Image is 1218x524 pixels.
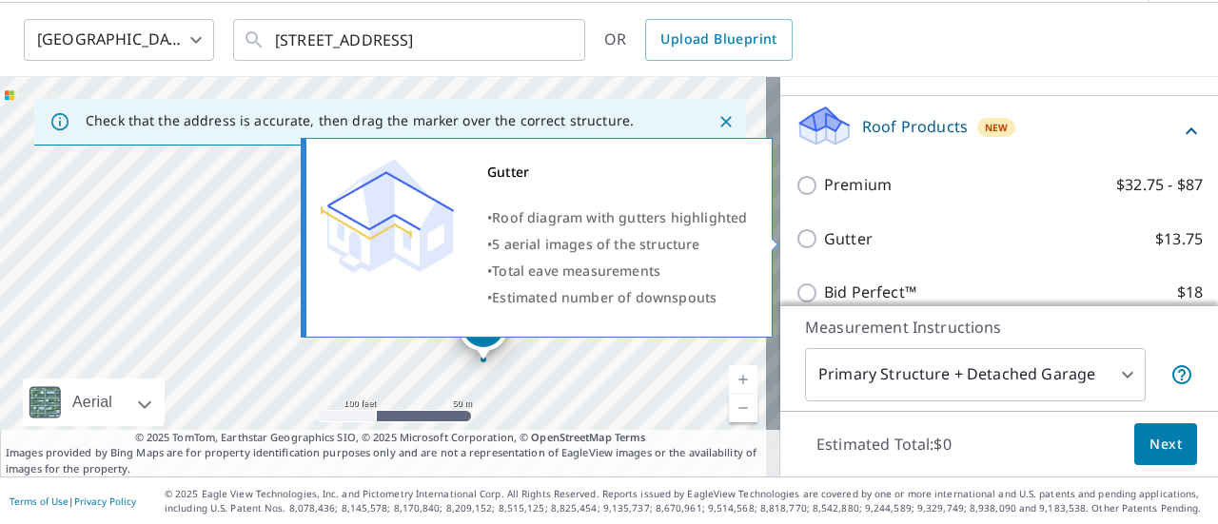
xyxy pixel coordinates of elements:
a: Current Level 18, Zoom Out [729,394,757,422]
p: Roof Products [862,115,968,138]
p: $32.75 - $87 [1116,173,1203,197]
p: Measurement Instructions [805,316,1193,339]
div: • [487,258,748,284]
a: Current Level 18, Zoom In [729,365,757,394]
p: $13.75 [1155,227,1203,251]
img: Premium [321,159,454,273]
span: Estimated number of downspouts [492,288,717,306]
a: OpenStreetMap [531,430,611,444]
div: OR [604,19,793,61]
div: Primary Structure + Detached Garage [805,348,1146,401]
span: Roof diagram with gutters highlighted [492,208,747,226]
button: Close [714,109,738,134]
p: Gutter [824,227,873,251]
div: Gutter [487,159,748,185]
span: Your report will include the primary structure and a detached garage if one exists. [1170,363,1193,386]
span: © 2025 TomTom, Earthstar Geographics SIO, © 2025 Microsoft Corporation, © [135,430,646,446]
p: Premium [824,173,892,197]
span: Total eave measurements [492,262,660,280]
div: Aerial [23,378,165,426]
a: Upload Blueprint [645,19,792,61]
div: • [487,284,748,311]
a: Privacy Policy [74,495,136,508]
a: Terms of Use [10,495,69,508]
div: • [487,231,748,258]
p: | [10,495,136,507]
span: Upload Blueprint [660,28,776,51]
div: • [487,204,748,231]
p: © 2025 Eagle View Technologies, Inc. and Pictometry International Corp. All Rights Reserved. Repo... [165,487,1208,515]
div: Roof ProductsNew [796,104,1203,158]
span: New [985,120,1009,135]
p: Estimated Total: $0 [801,423,967,465]
a: Terms [615,430,646,444]
input: Search by address or latitude-longitude [275,13,546,67]
button: Next [1134,423,1197,466]
p: Bid Perfect™ [824,281,916,304]
p: Check that the address is accurate, then drag the marker over the correct structure. [86,112,634,129]
div: Aerial [67,378,118,426]
div: [GEOGRAPHIC_DATA] [24,13,214,67]
span: 5 aerial images of the structure [492,235,699,253]
span: Next [1149,433,1182,456]
p: $18 [1177,281,1203,304]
